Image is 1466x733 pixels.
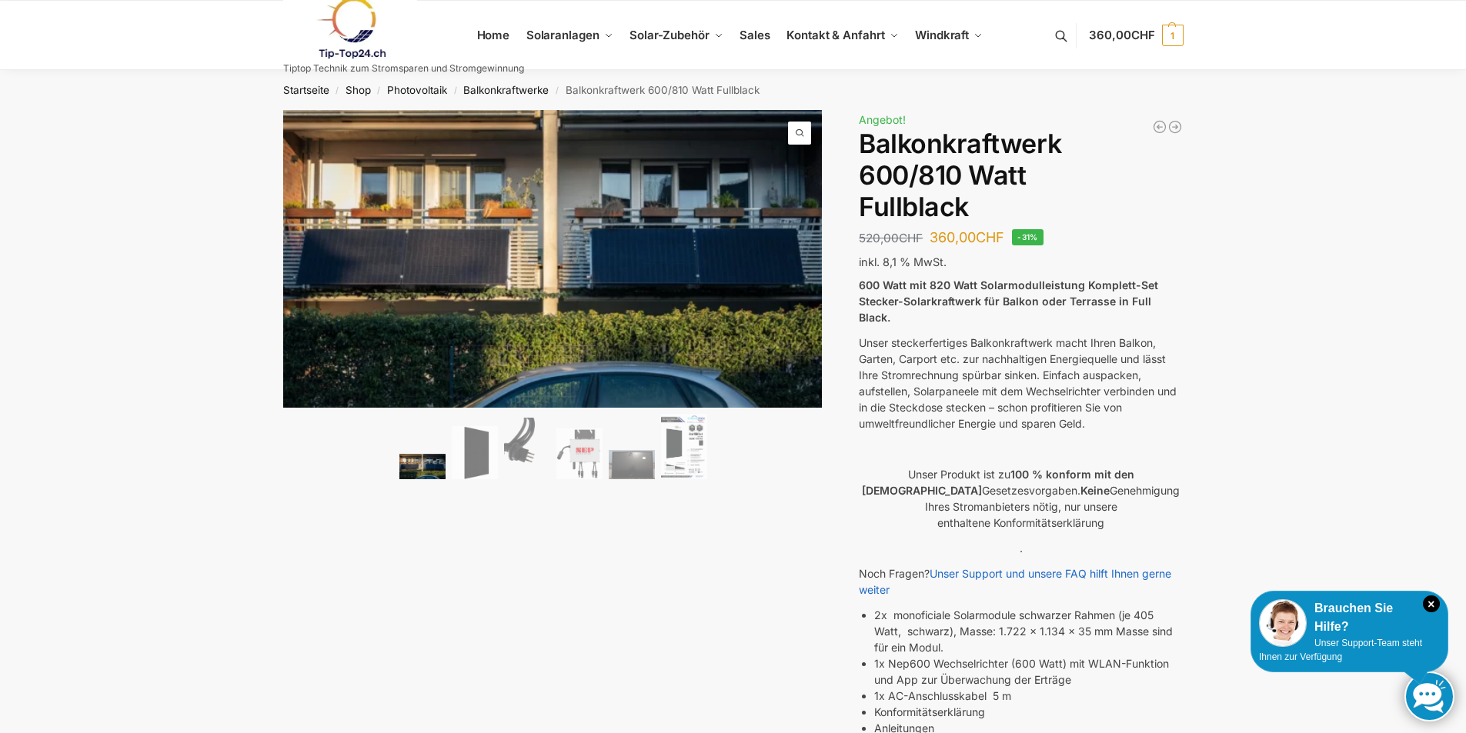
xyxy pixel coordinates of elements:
span: Solar-Zubehör [629,28,710,42]
a: Balkonkraftwerk 405/600 Watt erweiterbar [1167,119,1183,135]
img: NEP 800 Drosselbar auf 600 Watt [556,428,603,479]
span: inkl. 8,1 % MwSt. [859,255,947,268]
a: Photovoltaik [387,84,447,96]
strong: Keine [1080,484,1110,497]
img: Balkonkraftwerk 600/810 Watt Fullblack – Bild 6 [661,414,707,479]
bdi: 360,00 [930,229,1004,245]
a: Solar-Zubehör [623,1,730,70]
img: Balkonkraftwerk 600/810 Watt Fullblack 3 [822,110,1362,728]
span: / [329,85,346,97]
span: -31% [1012,229,1044,245]
p: Noch Fragen? [859,565,1183,598]
a: Kontakt & Anfahrt [780,1,905,70]
a: Balkonkraftwerke [463,84,549,96]
p: Unser Produkt ist zu Gesetzesvorgaben. Genehmigung Ihres Stromanbieters nötig, nur unsere enthalt... [859,466,1183,531]
li: Konformitätserklärung [874,704,1183,720]
h1: Balkonkraftwerk 600/810 Watt Fullblack [859,128,1183,222]
a: Unser Support und unsere FAQ hilft Ihnen gerne weiter [859,567,1171,596]
span: 360,00 [1089,28,1154,42]
li: 1x AC-Anschlusskabel 5 m [874,688,1183,704]
span: Kontakt & Anfahrt [786,28,884,42]
a: Solaranlagen [519,1,619,70]
span: CHF [976,229,1004,245]
span: Unser Support-Team steht Ihnen zur Verfügung [1259,638,1422,662]
span: Angebot! [859,113,906,126]
li: 1x Nep600 Wechselrichter (600 Watt) mit WLAN-Funktion und App zur Überwachung der Erträge [874,655,1183,688]
img: Anschlusskabel-3meter_schweizer-stecker [504,418,550,479]
div: Brauchen Sie Hilfe? [1259,599,1440,636]
a: Sales [733,1,776,70]
a: Startseite [283,84,329,96]
span: CHF [1131,28,1155,42]
span: Solaranlagen [526,28,599,42]
img: Balkonkraftwerk 600/810 Watt Fullblack – Bild 5 [609,450,655,479]
a: Windkraft [909,1,990,70]
img: 2 Balkonkraftwerke [399,454,446,479]
span: / [549,85,565,97]
nav: Breadcrumb [255,70,1211,110]
span: CHF [899,231,923,245]
a: Balkonkraftwerk 445/600 Watt Bificial [1152,119,1167,135]
strong: 600 Watt mit 820 Watt Solarmodulleistung Komplett-Set Stecker-Solarkraftwerk für Balkon oder Terr... [859,278,1158,324]
span: / [447,85,463,97]
bdi: 520,00 [859,231,923,245]
strong: 100 % konform mit den [DEMOGRAPHIC_DATA] [862,468,1134,497]
span: 1 [1162,25,1184,46]
a: 360,00CHF 1 [1089,12,1183,58]
span: Sales [740,28,770,42]
li: 2x monoficiale Solarmodule schwarzer Rahmen (je 405 Watt, schwarz), Masse: 1.722 x 1.134 x 35 mm ... [874,607,1183,655]
i: Schließen [1423,595,1440,612]
img: Customer service [1259,599,1307,647]
img: TommaTech Vorderseite [452,426,498,479]
a: Shop [346,84,371,96]
p: Tiptop Technik zum Stromsparen und Stromgewinnung [283,64,524,73]
p: Unser steckerfertiges Balkonkraftwerk macht Ihren Balkon, Garten, Carport etc. zur nachhaltigen E... [859,335,1183,431]
span: Windkraft [915,28,969,42]
p: . [859,540,1183,556]
span: / [371,85,387,97]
